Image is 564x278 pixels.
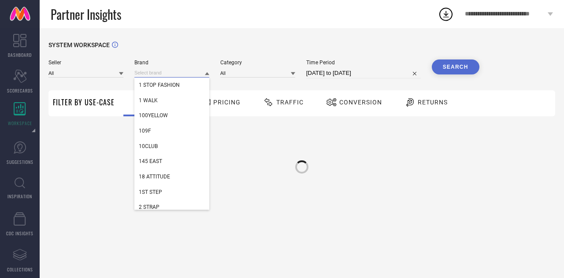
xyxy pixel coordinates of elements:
[139,97,158,104] span: 1 WALK
[139,128,151,134] span: 109F
[134,139,209,154] div: 10CLUB
[134,185,209,200] div: 1ST STEP
[51,5,121,23] span: Partner Insights
[134,108,209,123] div: 100YELLOW
[7,266,33,273] span: COLLECTIONS
[220,59,295,66] span: Category
[139,112,168,119] span: 100YELLOW
[134,123,209,138] div: 109F
[139,143,158,149] span: 10CLUB
[134,78,209,93] div: 1 STOP FASHION
[134,154,209,169] div: 145 EAST
[6,230,33,237] span: CDC INSIGHTS
[48,59,123,66] span: Seller
[134,169,209,184] div: 18 ATTITUDE
[53,97,115,107] span: Filter By Use-Case
[418,99,448,106] span: Returns
[306,68,421,78] input: Select time period
[339,99,382,106] span: Conversion
[134,59,209,66] span: Brand
[276,99,304,106] span: Traffic
[139,174,170,180] span: 18 ATTITUDE
[8,120,32,126] span: WORKSPACE
[139,82,180,88] span: 1 STOP FASHION
[306,59,421,66] span: Time Period
[8,52,32,58] span: DASHBOARD
[48,41,110,48] span: SYSTEM WORKSPACE
[139,189,162,195] span: 1ST STEP
[7,87,33,94] span: SCORECARDS
[7,159,33,165] span: SUGGESTIONS
[139,204,160,210] span: 2 STRAP
[432,59,479,74] button: Search
[438,6,454,22] div: Open download list
[134,68,209,78] input: Select brand
[213,99,241,106] span: Pricing
[139,158,162,164] span: 145 EAST
[134,200,209,215] div: 2 STRAP
[134,93,209,108] div: 1 WALK
[7,193,32,200] span: INSPIRATION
